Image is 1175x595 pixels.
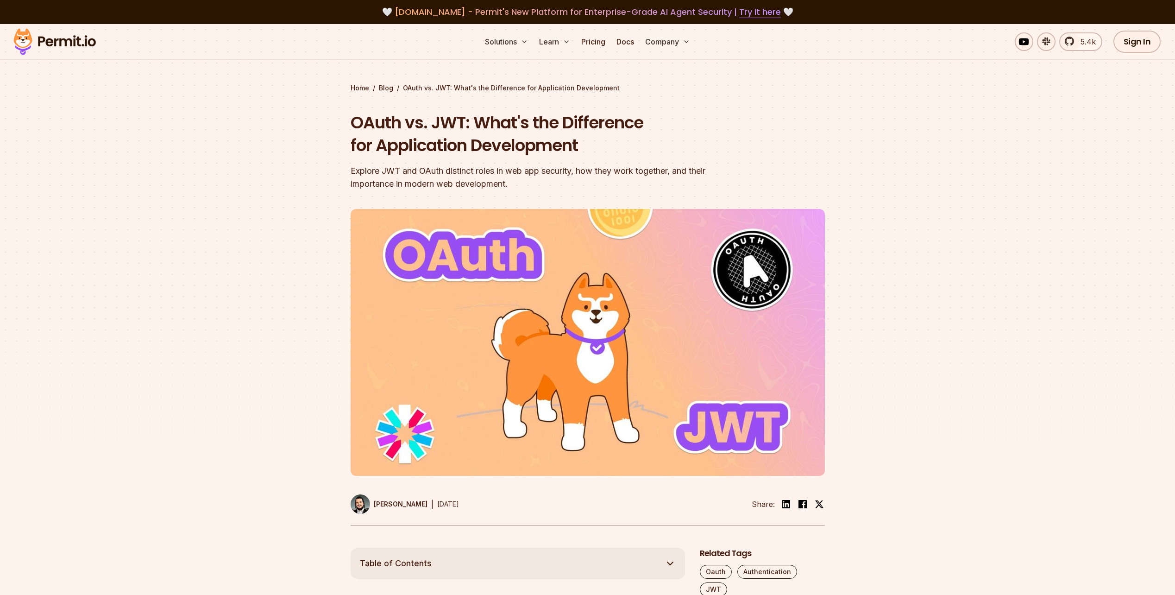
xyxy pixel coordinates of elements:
[379,83,393,93] a: Blog
[395,6,781,18] span: [DOMAIN_NAME] - Permit's New Platform for Enterprise-Grade AI Agent Security |
[351,548,685,579] button: Table of Contents
[351,494,370,514] img: Gabriel L. Manor
[780,499,792,510] img: linkedin
[351,83,369,93] a: Home
[641,32,694,51] button: Company
[481,32,532,51] button: Solutions
[797,499,808,510] img: facebook
[739,6,781,18] a: Try it here
[1059,32,1102,51] a: 5.4k
[351,494,427,514] a: [PERSON_NAME]
[360,557,432,570] span: Table of Contents
[737,565,797,579] a: Authentication
[431,499,434,510] div: |
[815,500,824,509] img: twitter
[578,32,609,51] a: Pricing
[351,111,706,157] h1: OAuth vs. JWT: What's the Difference for Application Development
[437,500,459,508] time: [DATE]
[700,548,825,559] h2: Related Tags
[351,209,825,476] img: OAuth vs. JWT: What's the Difference for Application Development
[351,165,706,190] div: Explore JWT and OAuth distinct roles in web app security, how they work together, and their impor...
[535,32,574,51] button: Learn
[700,565,732,579] a: Oauth
[1075,36,1096,47] span: 5.4k
[22,6,1153,19] div: 🤍 🤍
[613,32,638,51] a: Docs
[374,500,427,509] p: [PERSON_NAME]
[9,26,100,57] img: Permit logo
[752,499,775,510] li: Share:
[1113,31,1161,53] a: Sign In
[351,83,825,93] div: / /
